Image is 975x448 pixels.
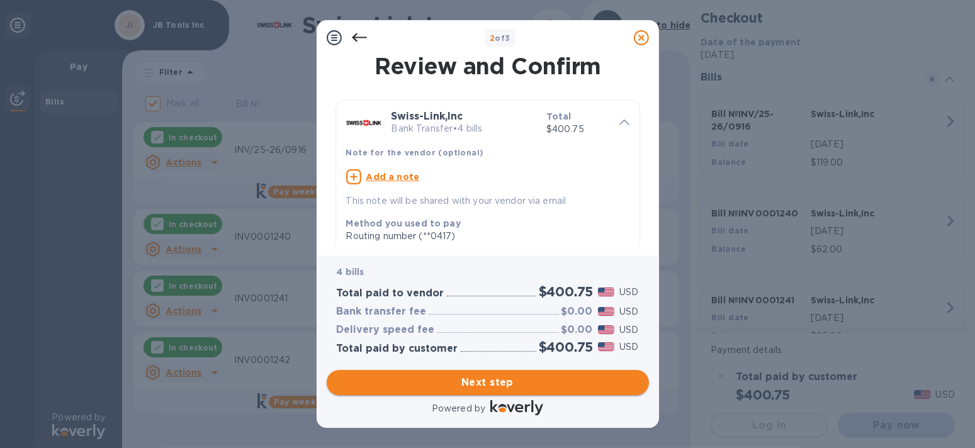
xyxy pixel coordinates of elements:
[346,148,484,157] b: Note for the vendor (optional)
[337,288,444,300] h3: Total paid to vendor
[327,370,649,395] button: Next step
[539,284,593,300] h2: $400.75
[490,400,543,415] img: Logo
[561,306,593,318] h3: $0.00
[619,340,638,354] p: USD
[346,243,619,256] div: Account number (**9532)
[432,402,485,415] p: Powered by
[619,305,638,318] p: USD
[366,172,420,182] u: Add a note
[619,286,638,299] p: USD
[561,324,593,336] h3: $0.00
[346,218,461,228] b: Method you used to pay
[337,375,639,390] span: Next step
[598,325,615,334] img: USD
[346,230,619,243] div: Routing number (**0417)
[333,53,643,79] h1: Review and Confirm
[539,339,593,355] h2: $400.75
[337,324,435,336] h3: Delivery speed fee
[392,110,463,122] b: Swiss-Link,Inc
[619,323,638,337] p: USD
[546,123,609,136] p: $400.75
[490,33,495,43] span: 2
[337,306,427,318] h3: Bank transfer fee
[346,194,629,208] p: This note will be shared with your vendor via email
[337,267,364,277] b: 4 bills
[490,33,510,43] b: of 3
[598,288,615,296] img: USD
[598,307,615,316] img: USD
[337,343,458,355] h3: Total paid by customer
[392,122,536,135] p: Bank Transfer • 4 bills
[346,110,629,208] div: Swiss-Link,IncBank Transfer•4 billsTotal$400.75Note for the vendor (optional)Add a noteThis note ...
[546,111,572,121] b: Total
[598,342,615,351] img: USD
